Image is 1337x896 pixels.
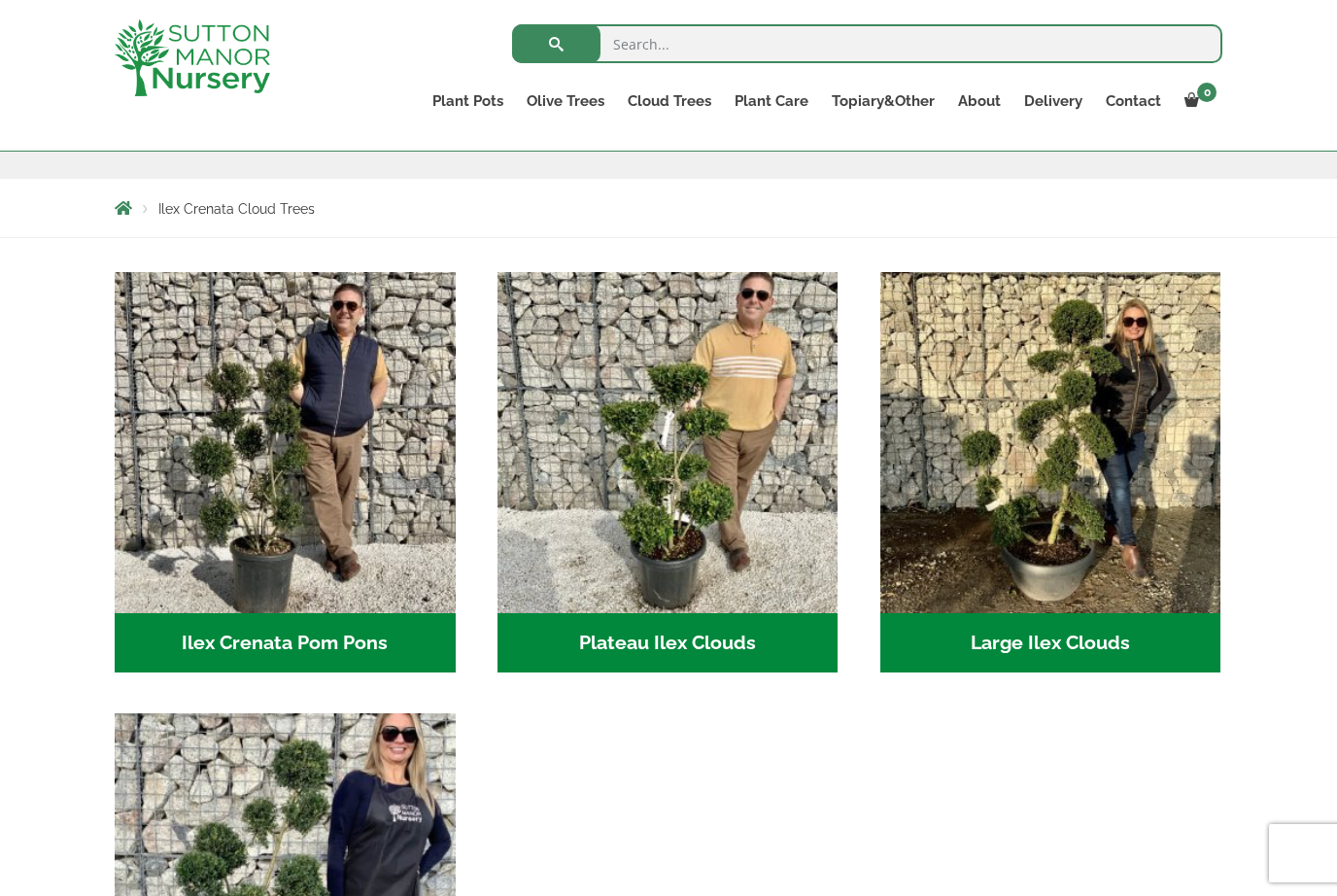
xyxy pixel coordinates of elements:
[1094,87,1173,115] a: Contact
[115,272,456,672] a: Visit product category Ilex Crenata Pom Pons
[1012,87,1094,115] a: Delivery
[880,272,1221,672] a: Visit product category Large Ilex Clouds
[115,272,456,613] img: Ilex Crenata Pom Pons
[421,87,515,115] a: Plant Pots
[512,24,1222,63] input: Search...
[497,613,839,673] h2: Plateau Ilex Clouds
[820,87,946,115] a: Topiary&Other
[497,272,839,613] img: Plateau Ilex Clouds
[115,19,270,96] img: logo
[880,613,1221,673] h2: Large Ilex Clouds
[1197,83,1217,102] span: 0
[115,613,456,673] h2: Ilex Crenata Pom Pons
[1173,87,1222,115] a: 0
[723,87,820,115] a: Plant Care
[515,87,616,115] a: Olive Trees
[158,201,315,217] span: Ilex Crenata Cloud Trees
[497,272,839,672] a: Visit product category Plateau Ilex Clouds
[946,87,1012,115] a: About
[616,87,723,115] a: Cloud Trees
[115,200,1222,216] nav: Breadcrumbs
[880,272,1221,613] img: Large Ilex Clouds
